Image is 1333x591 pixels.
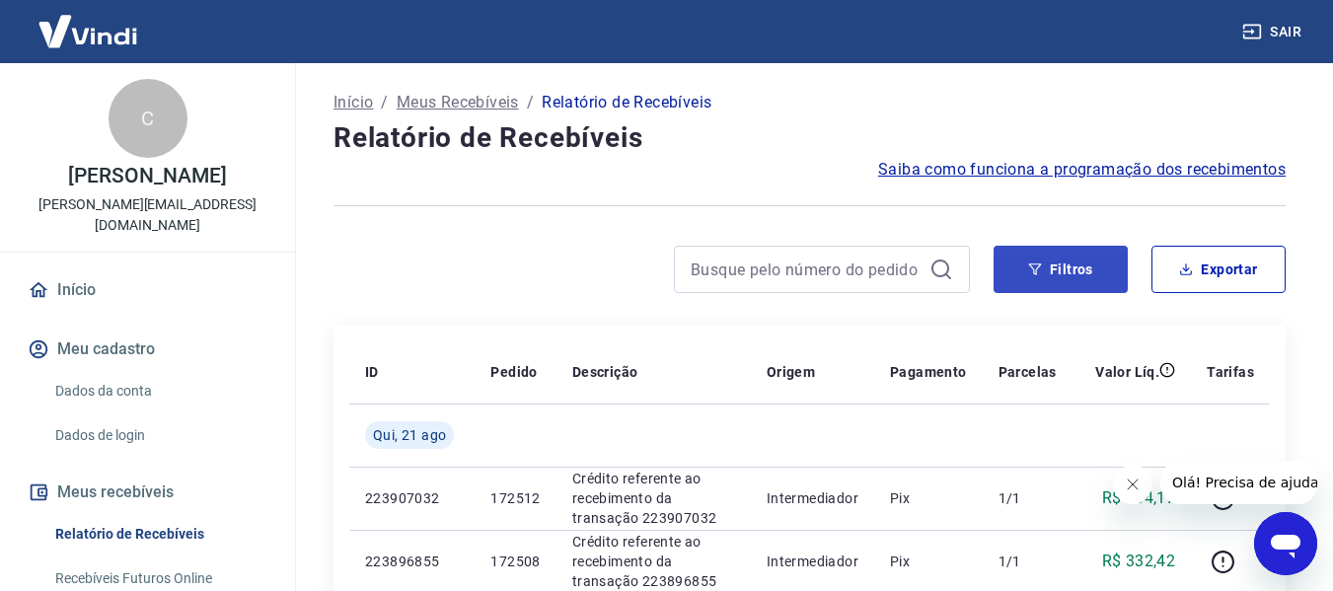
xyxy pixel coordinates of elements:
iframe: Fechar mensagem [1113,465,1152,504]
p: R$ 332,42 [1102,550,1176,573]
p: Pagamento [890,362,967,382]
span: Qui, 21 ago [373,425,446,445]
p: 172508 [490,552,540,571]
p: 1/1 [999,488,1057,508]
p: ID [365,362,379,382]
a: Início [333,91,373,114]
p: 1/1 [999,552,1057,571]
button: Meu cadastro [24,328,271,371]
img: Vindi [24,1,152,61]
p: [PERSON_NAME] [68,166,226,186]
a: Dados de login [47,415,271,456]
button: Filtros [994,246,1128,293]
p: 223896855 [365,552,459,571]
p: / [381,91,388,114]
p: Crédito referente ao recebimento da transação 223907032 [572,469,735,528]
a: Relatório de Recebíveis [47,514,271,554]
p: Tarifas [1207,362,1254,382]
p: Crédito referente ao recebimento da transação 223896855 [572,532,735,591]
p: 172512 [490,488,540,508]
button: Sair [1238,14,1309,50]
button: Exportar [1151,246,1286,293]
p: 223907032 [365,488,459,508]
p: Parcelas [999,362,1057,382]
p: Intermediador [767,552,858,571]
p: Pedido [490,362,537,382]
p: Descrição [572,362,638,382]
a: Meus Recebíveis [397,91,519,114]
button: Meus recebíveis [24,471,271,514]
a: Saiba como funciona a programação dos recebimentos [878,158,1286,182]
a: Início [24,268,271,312]
p: Origem [767,362,815,382]
p: [PERSON_NAME][EMAIL_ADDRESS][DOMAIN_NAME] [16,194,279,236]
iframe: Botão para abrir a janela de mensagens [1254,512,1317,575]
p: Pix [890,552,967,571]
h4: Relatório de Recebíveis [333,118,1286,158]
div: C [109,79,187,158]
input: Busque pelo número do pedido [691,255,922,284]
p: Relatório de Recebíveis [542,91,711,114]
iframe: Mensagem da empresa [1160,461,1317,504]
p: Intermediador [767,488,858,508]
p: Valor Líq. [1095,362,1159,382]
a: Dados da conta [47,371,271,411]
p: Pix [890,488,967,508]
span: Olá! Precisa de ajuda? [12,14,166,30]
p: / [527,91,534,114]
p: R$ 884,17 [1102,486,1176,510]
